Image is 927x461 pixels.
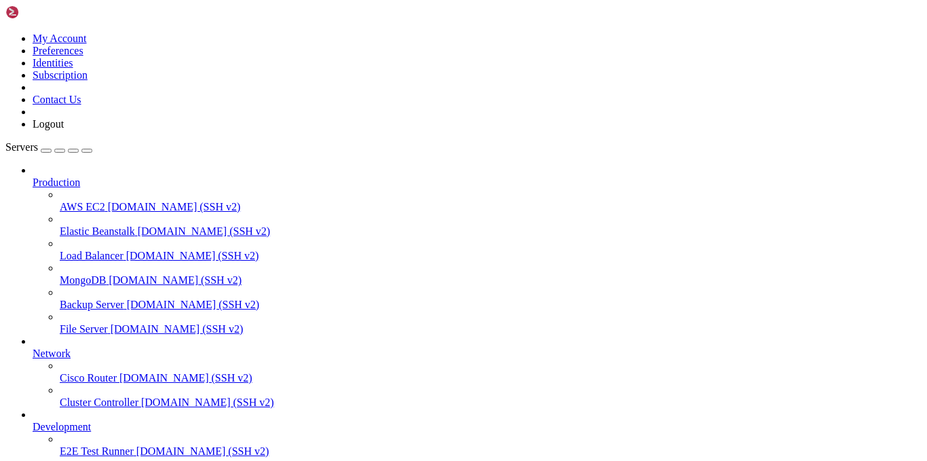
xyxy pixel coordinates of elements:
[60,445,922,458] a: E2E Test Runner [DOMAIN_NAME] (SSH v2)
[60,287,922,311] li: Backup Server [DOMAIN_NAME] (SSH v2)
[60,323,108,335] span: File Server
[60,201,105,213] span: AWS EC2
[33,421,922,433] a: Development
[33,335,922,409] li: Network
[60,372,922,384] a: Cisco Router [DOMAIN_NAME] (SSH v2)
[33,164,922,335] li: Production
[141,397,274,408] span: [DOMAIN_NAME] (SSH v2)
[109,274,242,286] span: [DOMAIN_NAME] (SSH v2)
[5,141,92,153] a: Servers
[60,299,124,310] span: Backup Server
[60,323,922,335] a: File Server [DOMAIN_NAME] (SSH v2)
[111,323,244,335] span: [DOMAIN_NAME] (SSH v2)
[126,250,259,261] span: [DOMAIN_NAME] (SSH v2)
[33,348,922,360] a: Network
[60,274,922,287] a: MongoDB [DOMAIN_NAME] (SSH v2)
[33,177,922,189] a: Production
[60,201,922,213] a: AWS EC2 [DOMAIN_NAME] (SSH v2)
[33,94,81,105] a: Contact Us
[136,445,269,457] span: [DOMAIN_NAME] (SSH v2)
[127,299,260,310] span: [DOMAIN_NAME] (SSH v2)
[119,372,252,384] span: [DOMAIN_NAME] (SSH v2)
[33,69,88,81] a: Subscription
[60,213,922,238] li: Elastic Beanstalk [DOMAIN_NAME] (SSH v2)
[60,445,134,457] span: E2E Test Runner
[60,238,922,262] li: Load Balancer [DOMAIN_NAME] (SSH v2)
[60,299,922,311] a: Backup Server [DOMAIN_NAME] (SSH v2)
[33,45,83,56] a: Preferences
[33,33,87,44] a: My Account
[60,250,922,262] a: Load Balancer [DOMAIN_NAME] (SSH v2)
[60,262,922,287] li: MongoDB [DOMAIN_NAME] (SSH v2)
[33,177,80,188] span: Production
[60,225,135,237] span: Elastic Beanstalk
[60,397,138,408] span: Cluster Controller
[60,274,106,286] span: MongoDB
[60,433,922,458] li: E2E Test Runner [DOMAIN_NAME] (SSH v2)
[60,360,922,384] li: Cisco Router [DOMAIN_NAME] (SSH v2)
[138,225,271,237] span: [DOMAIN_NAME] (SSH v2)
[33,348,71,359] span: Network
[60,189,922,213] li: AWS EC2 [DOMAIN_NAME] (SSH v2)
[60,250,124,261] span: Load Balancer
[33,421,91,432] span: Development
[60,397,922,409] a: Cluster Controller [DOMAIN_NAME] (SSH v2)
[60,311,922,335] li: File Server [DOMAIN_NAME] (SSH v2)
[60,372,117,384] span: Cisco Router
[108,201,241,213] span: [DOMAIN_NAME] (SSH v2)
[33,409,922,458] li: Development
[60,384,922,409] li: Cluster Controller [DOMAIN_NAME] (SSH v2)
[33,57,73,69] a: Identities
[60,225,922,238] a: Elastic Beanstalk [DOMAIN_NAME] (SSH v2)
[33,118,64,130] a: Logout
[5,5,83,19] img: Shellngn
[5,141,38,153] span: Servers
